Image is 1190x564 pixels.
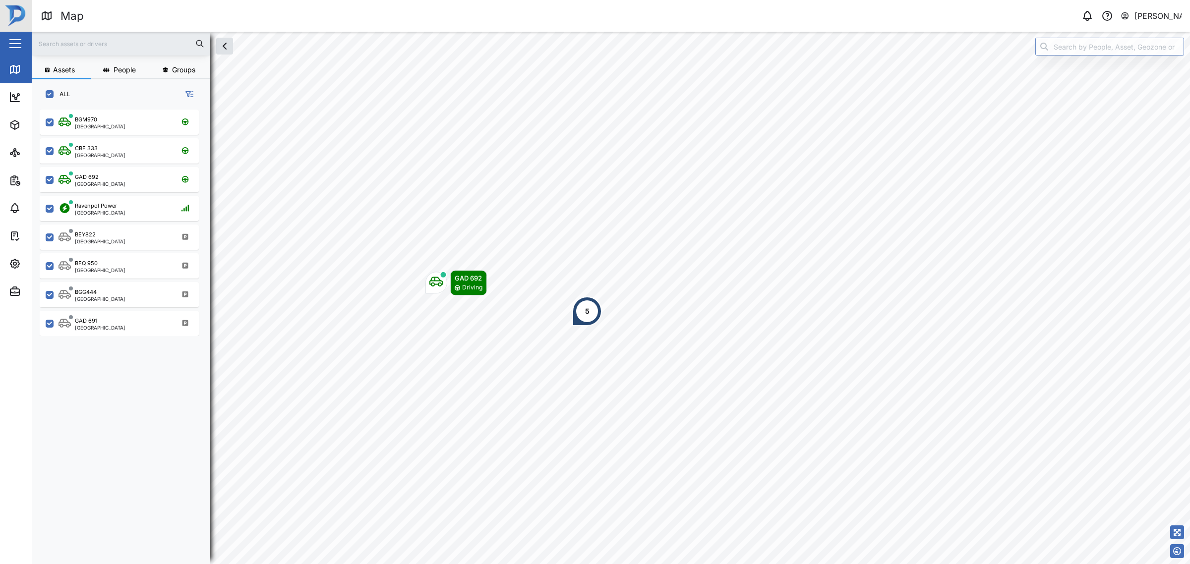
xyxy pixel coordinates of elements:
[75,124,125,129] div: [GEOGRAPHIC_DATA]
[1134,10,1182,22] div: [PERSON_NAME]
[5,5,27,27] img: Main Logo
[75,296,125,301] div: [GEOGRAPHIC_DATA]
[26,92,70,103] div: Dashboard
[26,258,61,269] div: Settings
[1120,9,1182,23] button: [PERSON_NAME]
[75,144,98,153] div: CBF 333
[462,283,482,292] div: Driving
[455,273,482,283] div: GAD 692
[75,115,97,124] div: BGM970
[26,286,55,297] div: Admin
[26,147,50,158] div: Sites
[1035,38,1184,56] input: Search by People, Asset, Geozone or Place
[585,306,590,317] div: 5
[172,66,195,73] span: Groups
[75,230,96,239] div: BEY822
[75,181,125,186] div: [GEOGRAPHIC_DATA]
[572,296,602,326] div: Map marker
[75,202,117,210] div: Ravenpol Power
[75,288,97,296] div: BGG444
[26,175,59,186] div: Reports
[114,66,136,73] span: People
[38,36,204,51] input: Search assets or drivers
[75,325,125,330] div: [GEOGRAPHIC_DATA]
[425,270,487,295] div: Map marker
[75,317,97,325] div: GAD 691
[75,173,99,181] div: GAD 692
[40,106,210,557] div: grid
[26,119,57,130] div: Assets
[26,64,48,75] div: Map
[75,153,125,158] div: [GEOGRAPHIC_DATA]
[54,90,70,98] label: ALL
[75,268,125,273] div: [GEOGRAPHIC_DATA]
[75,210,125,215] div: [GEOGRAPHIC_DATA]
[75,259,98,268] div: BFQ 950
[75,239,125,244] div: [GEOGRAPHIC_DATA]
[26,203,57,214] div: Alarms
[53,66,75,73] span: Assets
[26,230,53,241] div: Tasks
[60,7,84,25] div: Map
